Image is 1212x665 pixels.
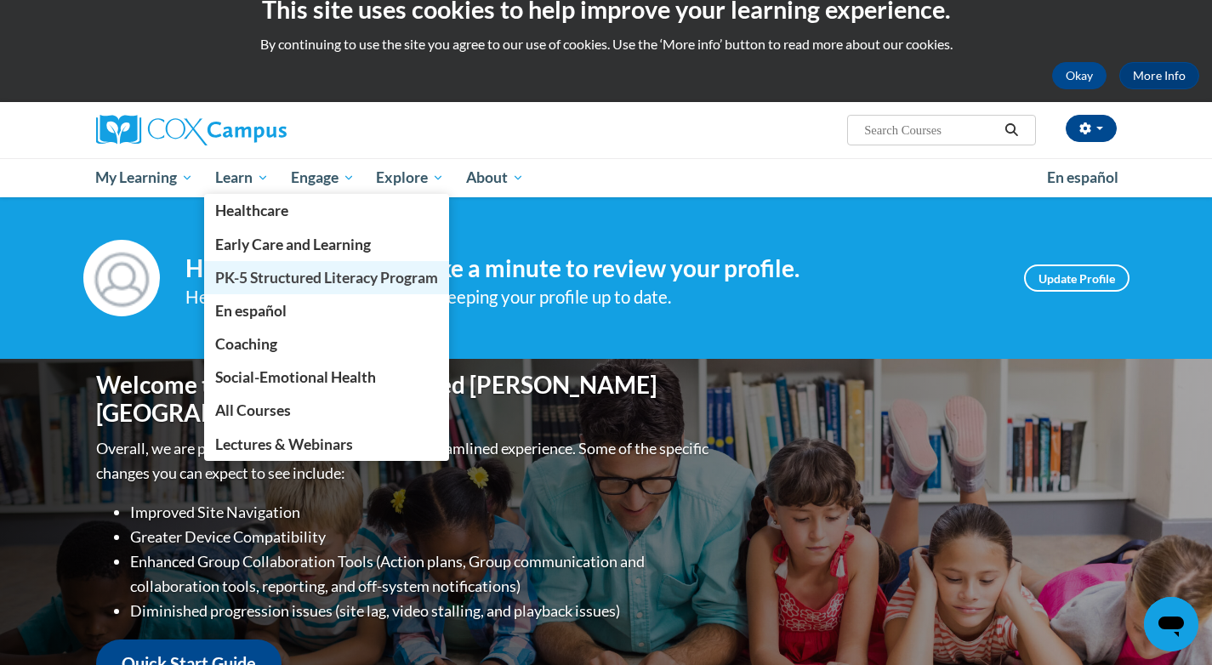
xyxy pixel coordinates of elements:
[215,368,376,386] span: Social-Emotional Health
[204,194,449,227] a: Healthcare
[204,361,449,394] a: Social-Emotional Health
[1119,62,1199,89] a: More Info
[1036,160,1129,196] a: En español
[96,115,419,145] a: Cox Campus
[185,254,999,283] h4: Hi [PERSON_NAME]! Take a minute to review your profile.
[204,158,280,197] a: Learn
[130,549,713,599] li: Enhanced Group Collaboration Tools (Action plans, Group communication and collaboration tools, re...
[185,283,999,311] div: Help improve your experience by keeping your profile up to date.
[130,500,713,525] li: Improved Site Navigation
[215,202,288,219] span: Healthcare
[215,335,277,353] span: Coaching
[204,428,449,461] a: Lectures & Webinars
[376,168,444,188] span: Explore
[1066,115,1117,142] button: Account Settings
[1052,62,1107,89] button: Okay
[85,158,205,197] a: My Learning
[96,115,287,145] img: Cox Campus
[215,435,353,453] span: Lectures & Webinars
[1024,264,1129,292] a: Update Profile
[365,158,455,197] a: Explore
[83,240,160,316] img: Profile Image
[215,269,438,287] span: PK-5 Structured Literacy Program
[130,525,713,549] li: Greater Device Compatibility
[13,35,1199,54] p: By continuing to use the site you agree to our use of cookies. Use the ‘More info’ button to read...
[215,401,291,419] span: All Courses
[291,168,355,188] span: Engage
[204,228,449,261] a: Early Care and Learning
[96,436,713,486] p: Overall, we are proud to provide you with a more streamlined experience. Some of the specific cha...
[466,168,524,188] span: About
[130,599,713,623] li: Diminished progression issues (site lag, video stalling, and playback issues)
[862,120,999,140] input: Search Courses
[215,302,287,320] span: En español
[204,327,449,361] a: Coaching
[1144,597,1198,651] iframe: Button to launch messaging window
[96,371,713,428] h1: Welcome to the new and improved [PERSON_NAME][GEOGRAPHIC_DATA]
[280,158,366,197] a: Engage
[204,261,449,294] a: PK-5 Structured Literacy Program
[455,158,535,197] a: About
[215,168,269,188] span: Learn
[1047,168,1118,186] span: En español
[71,158,1142,197] div: Main menu
[204,294,449,327] a: En español
[215,236,371,253] span: Early Care and Learning
[999,120,1024,140] button: Search
[204,394,449,427] a: All Courses
[95,168,193,188] span: My Learning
